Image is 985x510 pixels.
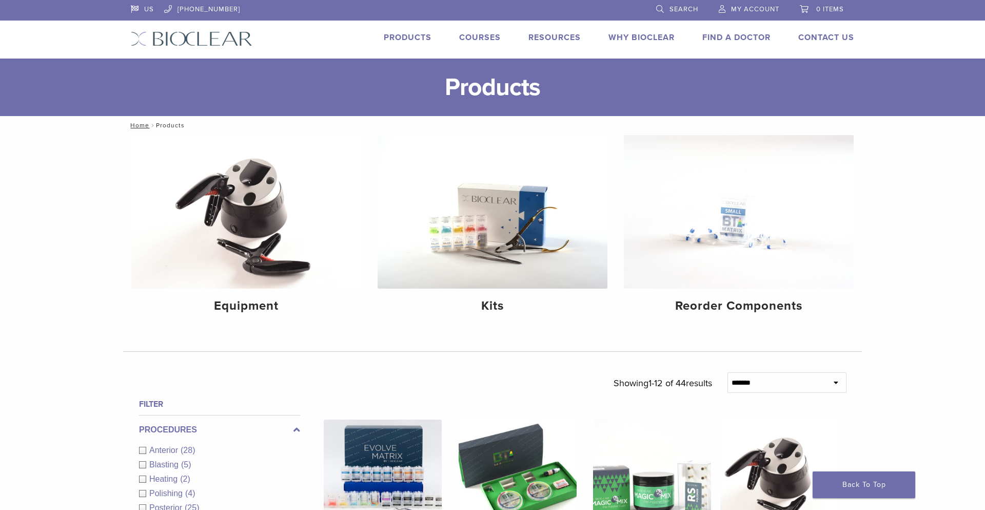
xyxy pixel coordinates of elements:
[131,135,361,289] img: Equipment
[181,460,191,469] span: (5)
[127,122,149,129] a: Home
[140,297,353,315] h4: Equipment
[816,5,844,13] span: 0 items
[185,489,195,498] span: (4)
[614,372,712,394] p: Showing results
[731,5,779,13] span: My Account
[139,424,300,436] label: Procedures
[798,32,854,43] a: Contact Us
[669,5,698,13] span: Search
[149,489,185,498] span: Polishing
[131,31,252,46] img: Bioclear
[624,135,854,289] img: Reorder Components
[624,135,854,322] a: Reorder Components
[149,460,181,469] span: Blasting
[459,32,501,43] a: Courses
[384,32,431,43] a: Products
[702,32,771,43] a: Find A Doctor
[180,475,190,483] span: (2)
[149,446,181,455] span: Anterior
[813,471,915,498] a: Back To Top
[149,475,180,483] span: Heating
[139,398,300,410] h4: Filter
[528,32,581,43] a: Resources
[632,297,845,315] h4: Reorder Components
[608,32,675,43] a: Why Bioclear
[378,135,607,289] img: Kits
[123,116,862,135] nav: Products
[648,377,686,389] span: 1-12 of 44
[181,446,195,455] span: (28)
[131,135,361,322] a: Equipment
[378,135,607,322] a: Kits
[386,297,599,315] h4: Kits
[149,123,156,128] span: /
